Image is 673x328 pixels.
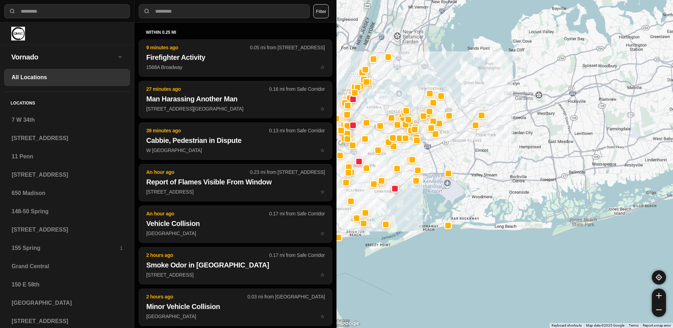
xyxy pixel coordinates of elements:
h3: 11 Penn [12,152,122,161]
p: An hour ago [146,210,269,217]
a: 155 Spring1 [4,240,130,257]
h3: 155 Spring [12,244,120,252]
img: zoom-out [656,307,662,313]
h3: 7 W 34th [12,116,122,124]
p: 1568A Broadway [146,64,325,71]
a: [STREET_ADDRESS] [4,221,130,238]
span: star [320,147,325,153]
img: recenter [656,274,662,280]
button: 2 hours ago0.17 mi from Safe CorridorSmoke Odor in [GEOGRAPHIC_DATA][STREET_ADDRESS]star [139,247,332,284]
a: Terms (opens in new tab) [629,323,639,327]
p: [GEOGRAPHIC_DATA] [146,230,325,237]
img: search [143,8,150,15]
a: 148-50 Spring [4,203,130,220]
button: 39 minutes ago0.13 mi from Safe CorridorCabbie, Pedestrian in DisputeW [GEOGRAPHIC_DATA]star [139,122,332,160]
h3: [STREET_ADDRESS] [12,171,122,179]
button: recenter [652,270,666,284]
p: 2 hours ago [146,293,247,300]
h2: Vornado [11,52,117,62]
p: [STREET_ADDRESS] [146,188,325,195]
h3: [STREET_ADDRESS] [12,317,122,326]
a: Open this area in Google Maps (opens a new window) [338,319,361,328]
h3: 148-50 Spring [12,207,122,216]
p: An hour ago [146,169,250,176]
h3: All Locations [12,73,122,82]
a: Report a map error [643,323,671,327]
p: 2 hours ago [146,252,269,259]
p: W [GEOGRAPHIC_DATA] [146,147,325,154]
h5: Locations [4,92,130,112]
button: 2 hours ago0.03 mi from [GEOGRAPHIC_DATA]Minor Vehicle Collision[GEOGRAPHIC_DATA]star [139,289,332,326]
a: 2 hours ago0.17 mi from Safe CorridorSmoke Odor in [GEOGRAPHIC_DATA][STREET_ADDRESS]star [139,272,332,278]
p: [STREET_ADDRESS] [146,271,325,278]
span: Map data ©2025 Google [586,323,624,327]
span: star [320,231,325,236]
span: star [320,189,325,195]
img: open [117,54,123,59]
h2: Cabbie, Pedestrian in Dispute [146,135,325,145]
a: 27 minutes ago0.16 mi from Safe CorridorMan Harassing Another Man[STREET_ADDRESS][GEOGRAPHIC_DATA... [139,106,332,112]
button: zoom-in [652,289,666,303]
p: 0.16 mi from Safe Corridor [269,86,325,93]
button: An hour ago0.23 mi from [STREET_ADDRESS]Report of Flames Visible From Window[STREET_ADDRESS]star [139,164,332,201]
h3: 650 Madison [12,189,122,197]
a: 11 Penn [4,148,130,165]
h2: Firefighter Activity [146,52,325,62]
p: 0.03 mi from [GEOGRAPHIC_DATA] [247,293,325,300]
p: [GEOGRAPHIC_DATA] [146,313,325,320]
a: Grand Central [4,258,130,275]
span: star [320,64,325,70]
button: 9 minutes ago0.05 mi from [STREET_ADDRESS]Firefighter Activity1568A Broadwaystar [139,39,332,77]
p: 39 minutes ago [146,127,269,134]
a: [GEOGRAPHIC_DATA] [4,295,130,311]
span: star [320,272,325,278]
h3: 150 E 58th [12,280,122,289]
p: 27 minutes ago [146,86,269,93]
a: 2 hours ago0.03 mi from [GEOGRAPHIC_DATA]Minor Vehicle Collision[GEOGRAPHIC_DATA]star [139,313,332,319]
a: 150 E 58th [4,276,130,293]
button: 27 minutes ago0.16 mi from Safe CorridorMan Harassing Another Man[STREET_ADDRESS][GEOGRAPHIC_DATA... [139,81,332,118]
button: Filter [313,4,329,18]
a: An hour ago0.23 mi from [STREET_ADDRESS]Report of Flames Visible From Window[STREET_ADDRESS]star [139,189,332,195]
a: An hour ago0.17 mi from Safe CorridorVehicle Collision[GEOGRAPHIC_DATA]star [139,230,332,236]
a: [STREET_ADDRESS] [4,130,130,147]
h3: [STREET_ADDRESS] [12,134,122,143]
h2: Report of Flames Visible From Window [146,177,325,187]
img: logo [11,27,25,40]
a: 39 minutes ago0.13 mi from Safe CorridorCabbie, Pedestrian in DisputeW [GEOGRAPHIC_DATA]star [139,147,332,153]
h2: Man Harassing Another Man [146,94,325,104]
a: 7 W 34th [4,112,130,128]
h3: [GEOGRAPHIC_DATA] [12,299,122,307]
img: zoom-in [656,293,662,298]
h3: [STREET_ADDRESS] [12,226,122,234]
a: 9 minutes ago0.05 mi from [STREET_ADDRESS]Firefighter Activity1568A Broadwaystar [139,64,332,70]
p: 0.17 mi from Safe Corridor [269,252,325,259]
p: 0.05 mi from [STREET_ADDRESS] [250,44,325,51]
h3: Grand Central [12,262,122,271]
a: [STREET_ADDRESS] [4,166,130,183]
h2: Smoke Odor in [GEOGRAPHIC_DATA] [146,260,325,270]
h2: Minor Vehicle Collision [146,302,325,311]
img: search [9,8,16,15]
button: An hour ago0.17 mi from Safe CorridorVehicle Collision[GEOGRAPHIC_DATA]star [139,206,332,243]
p: 0.23 mi from [STREET_ADDRESS] [250,169,325,176]
p: 9 minutes ago [146,44,250,51]
a: 650 Madison [4,185,130,202]
h2: Vehicle Collision [146,219,325,228]
span: star [320,314,325,319]
p: 0.13 mi from Safe Corridor [269,127,325,134]
p: 1 [120,245,123,252]
p: [STREET_ADDRESS][GEOGRAPHIC_DATA] [146,105,325,112]
a: All Locations [4,69,130,86]
button: zoom-out [652,303,666,317]
img: Google [338,319,361,328]
p: 0.17 mi from Safe Corridor [269,210,325,217]
span: star [320,106,325,112]
h5: within 0.25 mi [146,30,325,35]
button: Keyboard shortcuts [552,323,582,328]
